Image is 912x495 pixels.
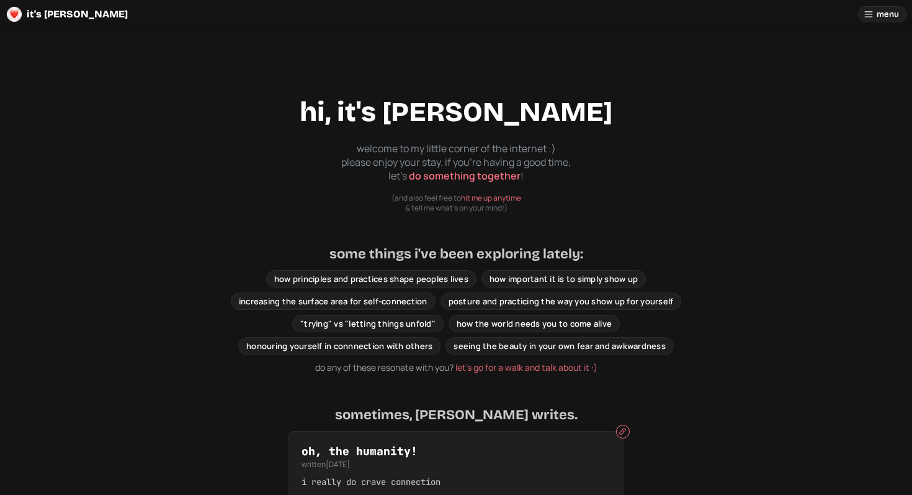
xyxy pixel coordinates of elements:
a: let's go for a walk and talk about it :) [455,361,597,373]
p: (and also feel free to & tell me what's on your mind!) [391,193,521,212]
a: it's [PERSON_NAME] [5,5,135,24]
p: i really do crave connection [302,476,610,489]
button: hit me up anytime [461,193,521,204]
span: increasing the surface area for self-connection [239,296,427,307]
span: honouring yourself in connnection with others [246,340,432,352]
h1: hi, it's [PERSON_NAME] [300,93,612,132]
span: it's [PERSON_NAME] [27,9,128,19]
p: welcome to my little corner of the internet :) please enjoy your stay. if you're having a good ti... [332,142,580,183]
span: menu [877,7,899,22]
span: how important it is to simply show up [490,273,638,284]
span: how the world needs you to come alive [457,318,612,329]
h2: some things i've been exploring lately: [329,245,583,264]
p: do any of these resonate with you? [315,361,597,374]
p: written [302,460,610,470]
span: "trying" vs "letting things unfold" [300,318,436,329]
span: how principles and practices shape peoples lives [274,273,468,284]
h3: oh, the humanity! [302,444,610,458]
span: posture and practicing the way you show up for yourself [449,296,674,307]
a: do something together [409,169,521,183]
span: seeing the beauty in your own fear and awkwardness [454,340,666,352]
h2: sometimes, [PERSON_NAME] writes. [335,406,578,425]
img: logo-circle-Chuufevo.png [7,7,22,22]
time: [DATE] [326,459,350,470]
